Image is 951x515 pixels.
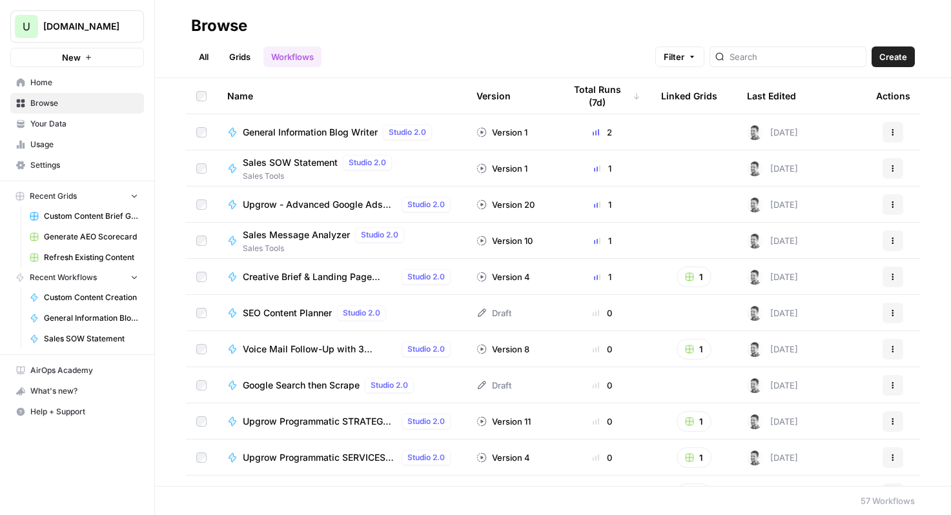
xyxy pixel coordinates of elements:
div: Name [227,78,456,114]
span: General Information Blog Writer [44,312,138,324]
a: AirOps Academy [10,360,144,381]
a: All [191,46,216,67]
div: 1 [564,198,640,211]
span: Studio 2.0 [349,157,386,168]
a: Sales SOW StatementStudio 2.0Sales Tools [227,155,456,182]
button: 1 [677,339,711,359]
span: Create [879,50,907,63]
img: n438ldry5yf18xsdkqxyp5l76mf5 [747,197,762,212]
img: n438ldry5yf18xsdkqxyp5l76mf5 [747,125,762,140]
div: [DATE] [747,125,798,140]
span: Sales Message Analyzer [243,228,350,241]
a: General Information Blog WriterStudio 2.0 [227,125,456,140]
div: 0 [564,307,640,319]
button: 2 [676,483,712,504]
a: Refresh Existing Content [24,247,144,268]
input: Search [730,50,861,63]
div: 1 [564,162,640,175]
span: Home [30,77,138,88]
a: Upgrow Programmatic SERVICES Page WriterStudio 2.0 [227,450,456,465]
a: Your Data [10,114,144,134]
span: Sales Tools [243,243,409,254]
a: Creative Brief & Landing Page Copy CreatorStudio 2.0 [227,269,456,285]
span: Sales Tools [243,170,397,182]
span: [DOMAIN_NAME] [43,20,121,33]
span: SEO Content Planner [243,307,332,319]
img: n438ldry5yf18xsdkqxyp5l76mf5 [747,414,762,429]
div: 1 [564,270,640,283]
div: Last Edited [747,78,796,114]
div: [DATE] [747,450,798,465]
img: n438ldry5yf18xsdkqxyp5l76mf5 [747,378,762,393]
span: Studio 2.0 [407,452,445,463]
span: General Information Blog Writer [243,126,378,139]
div: 0 [564,415,640,428]
div: Total Runs (7d) [564,78,640,114]
span: Studio 2.0 [407,271,445,283]
img: n438ldry5yf18xsdkqxyp5l76mf5 [747,161,762,176]
div: [DATE] [747,305,798,321]
a: Usage [10,134,144,155]
div: Draft [476,307,511,319]
span: Custom Content Creation [44,292,138,303]
a: Custom Content Creation [24,287,144,308]
span: Studio 2.0 [343,307,380,319]
div: Version 11 [476,415,531,428]
a: SEO Content PlannerStudio 2.0 [227,305,456,321]
div: Version [476,78,511,114]
div: Version 8 [476,343,529,356]
div: [DATE] [747,486,798,501]
a: Custom Content CreationStudio 2.0 [227,486,456,501]
span: Settings [30,159,138,171]
a: Google Search then ScrapeStudio 2.0 [227,378,456,393]
div: [DATE] [747,197,798,212]
span: New [62,51,81,64]
span: Help + Support [30,406,138,418]
div: Version 10 [476,234,533,247]
span: AirOps Academy [30,365,138,376]
img: n438ldry5yf18xsdkqxyp5l76mf5 [747,341,762,357]
span: Sales SOW Statement [243,156,338,169]
span: Studio 2.0 [407,416,445,427]
span: Studio 2.0 [361,229,398,241]
a: Home [10,72,144,93]
span: Sales SOW Statement [44,333,138,345]
div: [DATE] [747,414,798,429]
span: Recent Grids [30,190,77,202]
button: 1 [677,411,711,432]
img: n438ldry5yf18xsdkqxyp5l76mf5 [747,305,762,321]
span: Upgrow Programmatic STRATEGY Page Writer [243,415,396,428]
div: 1 [564,234,640,247]
button: 1 [677,267,711,287]
div: [DATE] [747,341,798,357]
span: Voice Mail Follow-Up with 3 Marketing Campaign Ideas [243,343,396,356]
a: Voice Mail Follow-Up with 3 Marketing Campaign IdeasStudio 2.0 [227,341,456,357]
button: Workspace: Upgrow.io [10,10,144,43]
button: 1 [677,447,711,468]
div: 0 [564,343,640,356]
div: 2 [564,126,640,139]
span: Filter [664,50,684,63]
span: Recent Workflows [30,272,97,283]
span: Creative Brief & Landing Page Copy Creator [243,270,396,283]
div: Version 4 [476,451,530,464]
div: [DATE] [747,378,798,393]
div: Linked Grids [661,78,717,114]
span: Upgrow Programmatic SERVICES Page Writer [243,451,396,464]
a: Browse [10,93,144,114]
div: Version 20 [476,198,535,211]
div: Version 1 [476,126,527,139]
img: n438ldry5yf18xsdkqxyp5l76mf5 [747,269,762,285]
button: New [10,48,144,67]
div: 0 [564,451,640,464]
span: U [23,19,30,34]
span: Studio 2.0 [407,199,445,210]
img: n438ldry5yf18xsdkqxyp5l76mf5 [747,450,762,465]
a: Workflows [263,46,322,67]
span: Google Search then Scrape [243,379,360,392]
div: Draft [476,379,511,392]
img: n438ldry5yf18xsdkqxyp5l76mf5 [747,486,762,501]
a: Generate AEO Scorecard [24,227,144,247]
button: Recent Workflows [10,268,144,287]
span: Upgrow - Advanced Google Ads Copy Writer (Custom) [243,198,396,211]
